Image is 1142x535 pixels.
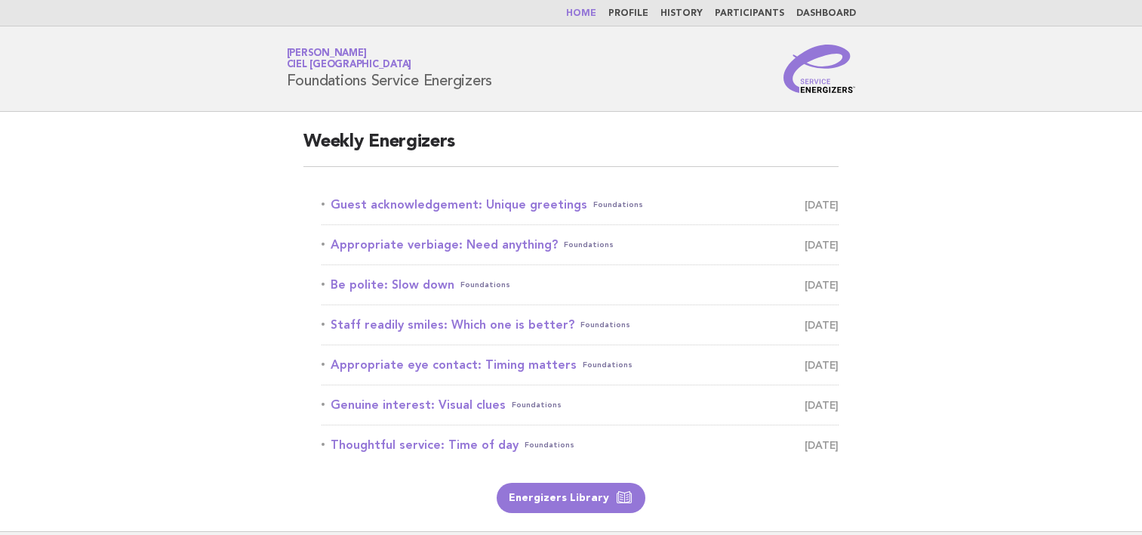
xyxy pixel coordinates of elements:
[303,130,839,167] h2: Weekly Energizers
[322,354,839,376] a: Appropriate eye contact: Timing mattersFoundations [DATE]
[805,314,839,336] span: [DATE]
[287,49,493,88] h1: Foundations Service Energizers
[783,45,856,93] img: Service Energizers
[287,60,412,70] span: Ciel [GEOGRAPHIC_DATA]
[322,394,839,416] a: Genuine interest: Visual cluesFoundations [DATE]
[564,234,614,255] span: Foundations
[805,434,839,456] span: [DATE]
[805,354,839,376] span: [DATE]
[497,483,645,513] a: Energizers Library
[593,194,643,215] span: Foundations
[715,9,784,18] a: Participants
[322,314,839,336] a: Staff readily smiles: Which one is better?Foundations [DATE]
[580,314,630,336] span: Foundations
[322,274,839,295] a: Be polite: Slow downFoundations [DATE]
[660,9,703,18] a: History
[805,394,839,416] span: [DATE]
[566,9,596,18] a: Home
[583,354,633,376] span: Foundations
[460,274,510,295] span: Foundations
[525,434,574,456] span: Foundations
[805,274,839,295] span: [DATE]
[608,9,648,18] a: Profile
[322,194,839,215] a: Guest acknowledgement: Unique greetingsFoundations [DATE]
[322,234,839,255] a: Appropriate verbiage: Need anything?Foundations [DATE]
[805,234,839,255] span: [DATE]
[805,194,839,215] span: [DATE]
[796,9,856,18] a: Dashboard
[512,394,562,416] span: Foundations
[322,434,839,456] a: Thoughtful service: Time of dayFoundations [DATE]
[287,48,412,70] a: [PERSON_NAME]Ciel [GEOGRAPHIC_DATA]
